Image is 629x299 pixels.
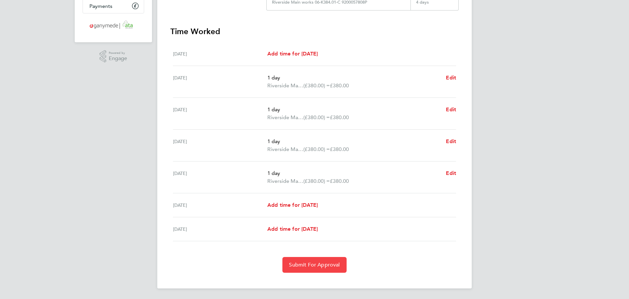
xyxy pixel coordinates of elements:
span: Engage [109,56,127,61]
span: £380.00 [330,178,349,184]
span: Submit For Approval [289,262,340,268]
span: (£380.00) = [303,178,330,184]
span: Edit [446,170,456,176]
p: 1 day [267,138,441,145]
div: [DATE] [173,106,267,121]
a: Go to home page [83,20,144,31]
span: Edit [446,75,456,81]
span: Powered by [109,50,127,56]
div: [DATE] [173,169,267,185]
span: £380.00 [330,82,349,89]
span: (£380.00) = [303,82,330,89]
span: Edit [446,138,456,144]
h3: Time Worked [170,26,459,37]
a: Add time for [DATE] [267,201,318,209]
a: Edit [446,138,456,145]
a: Add time for [DATE] [267,225,318,233]
span: Riverside Main works 06-K384.01-C 9200057808P [267,145,303,153]
a: Add time for [DATE] [267,50,318,58]
a: Edit [446,74,456,82]
span: Add time for [DATE] [267,202,318,208]
span: (£380.00) = [303,114,330,120]
span: Add time for [DATE] [267,226,318,232]
p: 1 day [267,106,441,114]
span: Edit [446,106,456,113]
span: £380.00 [330,114,349,120]
div: [DATE] [173,50,267,58]
div: [DATE] [173,225,267,233]
p: 1 day [267,74,441,82]
span: Payments [89,3,112,9]
div: [DATE] [173,201,267,209]
a: Edit [446,106,456,114]
button: Submit For Approval [282,257,346,273]
img: ganymedesolutions-logo-retina.png [88,20,139,31]
div: [DATE] [173,138,267,153]
span: £380.00 [330,146,349,152]
span: Riverside Main works 06-K384.01-C 9200057808P [267,177,303,185]
div: [DATE] [173,74,267,90]
span: (£380.00) = [303,146,330,152]
span: Riverside Main works 06-K384.01-C 9200057808P [267,114,303,121]
p: 1 day [267,169,441,177]
span: Riverside Main works 06-K384.01-C 9200057808P [267,82,303,90]
a: Powered byEngage [100,50,127,63]
a: Edit [446,169,456,177]
span: Add time for [DATE] [267,51,318,57]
